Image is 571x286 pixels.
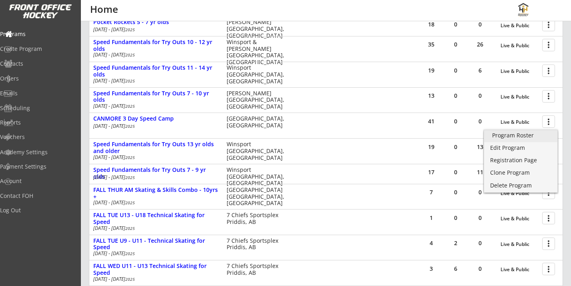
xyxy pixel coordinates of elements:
em: 2025 [125,78,135,84]
div: Pocket Rockets 5 - 7 yr olds [93,19,218,26]
div: 17 [419,169,443,175]
div: Winsport & [PERSON_NAME][GEOGRAPHIC_DATA], [GEOGRAPHIC_DATA] [227,39,290,66]
a: Program Roster [484,130,557,142]
div: Live & Public [501,119,538,125]
div: 0 [468,240,492,246]
div: Live & Public [501,94,538,100]
div: 0 [468,189,492,195]
div: 0 [444,22,468,27]
div: [DATE] - [DATE] [93,124,216,129]
div: Live & Public [501,23,538,28]
button: more_vert [542,115,555,128]
div: 7 Chiefs Sportsplex Priddis, AB [227,263,290,276]
em: 2025 [125,251,135,256]
div: Program Roster [492,133,549,138]
div: Speed Fundamentals for Try Outs 10 - 12 yr olds [93,39,218,52]
div: 13 [419,93,443,99]
div: 7 Chiefs Sportsplex Priddis, AB [227,212,290,226]
div: Speed Fundamentals for Try Outs 11 - 14 yr olds [93,64,218,78]
div: [PERSON_NAME][GEOGRAPHIC_DATA], [GEOGRAPHIC_DATA] [227,19,290,39]
em: 2025 [125,103,135,109]
button: more_vert [542,263,555,275]
div: [DATE] - [DATE] [93,104,216,109]
button: more_vert [542,64,555,77]
div: [PERSON_NAME] [GEOGRAPHIC_DATA], [GEOGRAPHIC_DATA] [227,90,290,110]
a: Edit Program [484,143,557,155]
div: FALL WED U11 - U13 Technical Skating for Speed [93,263,218,276]
div: 0 [468,119,492,124]
em: 2025 [125,123,135,129]
div: Speed Fundamentals for Try Outs 7 - 10 yr olds [93,90,218,104]
div: Registration Page [490,157,551,163]
div: Winsport [GEOGRAPHIC_DATA], [GEOGRAPHIC_DATA] [227,141,290,161]
div: [DATE] - [DATE] [93,200,216,205]
div: Winsport [GEOGRAPHIC_DATA], [GEOGRAPHIC_DATA] [227,64,290,85]
div: [DATE] - [DATE] [93,277,216,282]
div: 0 [444,119,468,124]
div: Clone Program [490,170,551,175]
div: [DATE] - [DATE] [93,251,216,256]
div: CANMORE 3 Day Speed Camp [93,115,218,122]
div: 18 [419,22,443,27]
button: more_vert [542,212,555,224]
div: Live & Public [501,216,538,222]
button: more_vert [542,19,555,31]
a: Registration Page [484,155,557,167]
div: Edit Program [490,145,551,151]
div: Live & Public [501,43,538,48]
div: [DATE] - [DATE] [93,79,216,83]
button: more_vert [542,90,555,103]
div: [DATE] - [DATE] [93,175,216,180]
div: [DATE] - [DATE] [93,226,216,231]
div: [GEOGRAPHIC_DATA] [GEOGRAPHIC_DATA], [GEOGRAPHIC_DATA] [227,187,290,207]
div: 0 [444,93,468,99]
div: [GEOGRAPHIC_DATA], [GEOGRAPHIC_DATA] [227,115,290,129]
div: Live & Public [501,242,538,247]
div: 11 [468,169,492,175]
div: 0 [444,169,468,175]
div: [DATE] - [DATE] [93,52,216,57]
div: 0 [444,189,468,195]
div: FALL TUE U9 - U11 - Technical Skating for Speed [93,238,218,251]
div: 2 [444,240,468,246]
div: 0 [444,42,468,47]
div: 7 [419,189,443,195]
div: [DATE] - [DATE] [93,27,216,32]
em: 2025 [125,155,135,160]
button: more_vert [542,238,555,250]
div: 0 [468,22,492,27]
em: 2025 [125,27,135,32]
div: FALL THUR AM Skating & Skills Combo - 10yrs + [93,187,218,200]
em: 2025 [125,200,135,205]
div: 0 [468,266,492,272]
div: 19 [419,68,443,73]
div: FALL TUE U13 - U18 Technical Skating for Speed [93,212,218,226]
div: 0 [444,144,468,150]
div: 13 [468,144,492,150]
div: 41 [419,119,443,124]
div: 6 [468,68,492,73]
div: Speed Fundamentals for Try Outs 7 - 9 yr olds [93,167,218,180]
div: 0 [444,68,468,73]
em: 2025 [125,52,135,58]
div: Live & Public [501,68,538,74]
div: 3 [419,266,443,272]
div: Live & Public [501,191,538,196]
button: more_vert [542,39,555,51]
div: Delete Program [490,183,551,188]
em: 2025 [125,175,135,180]
div: 0 [468,93,492,99]
div: 4 [419,240,443,246]
div: 0 [444,215,468,221]
div: [DATE] - [DATE] [93,155,216,160]
div: 35 [419,42,443,47]
div: Winsport [GEOGRAPHIC_DATA], [GEOGRAPHIC_DATA] [227,167,290,187]
div: 1 [419,215,443,221]
em: 2025 [125,226,135,231]
div: Speed Fundamentals for Try Outs 13 yr olds and older [93,141,218,155]
div: 19 [419,144,443,150]
div: 6 [444,266,468,272]
em: 2025 [125,276,135,282]
div: Live & Public [501,267,538,272]
div: 0 [468,215,492,221]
